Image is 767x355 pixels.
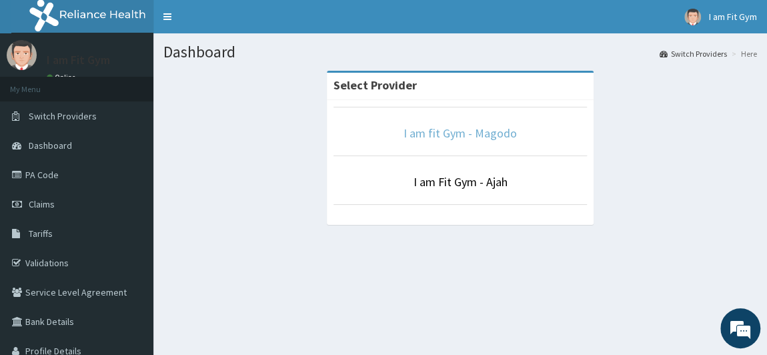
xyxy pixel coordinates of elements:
h1: Dashboard [163,43,757,61]
span: We're online! [77,97,184,232]
a: I am fit Gym - Magodo [404,125,517,141]
div: Chat with us now [69,75,224,92]
a: Online [47,73,79,82]
a: I am Fit Gym - Ajah [414,174,508,190]
strong: Select Provider [333,77,417,93]
img: d_794563401_company_1708531726252_794563401 [25,67,54,100]
img: User Image [7,40,37,70]
textarea: Type your message and hit 'Enter' [7,224,254,270]
a: Switch Providers [660,48,727,59]
span: Dashboard [29,139,72,151]
img: User Image [684,9,701,25]
span: I am Fit Gym [709,11,757,23]
span: Switch Providers [29,110,97,122]
li: Here [728,48,757,59]
p: I am Fit Gym [47,54,110,66]
span: Tariffs [29,228,53,240]
span: Claims [29,198,55,210]
div: Minimize live chat window [219,7,251,39]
